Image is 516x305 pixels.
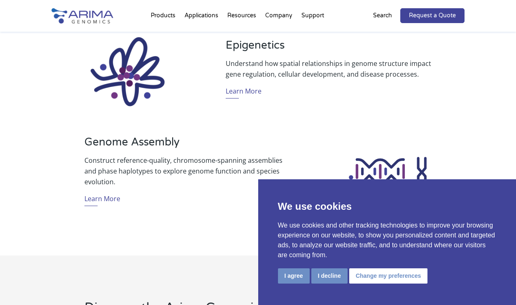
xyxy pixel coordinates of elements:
[278,199,497,214] p: We use cookies
[51,8,113,23] img: Arima-Genomics-logo
[373,10,392,21] p: Search
[226,58,431,80] p: Understand how spatial relationships in genome structure impact gene regulation, cellular develop...
[226,39,431,58] h3: Epigenetics
[82,28,173,115] img: Epigenetics_Icon_Arima Genomics
[343,150,434,197] img: Genome Assembly_Icon_Arima Genomics
[84,155,290,187] p: Construct reference-quality, chromosome-spanning assemblies and phase haplotypes to explore genom...
[278,221,497,260] p: We use cookies and other tracking technologies to improve your browsing experience on our website...
[311,268,348,284] button: I decline
[226,86,262,99] a: Learn More
[349,268,428,284] button: Change my preferences
[84,136,290,155] h3: Genome Assembly
[278,268,310,284] button: I agree
[84,193,120,206] a: Learn More
[400,8,465,23] a: Request a Quote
